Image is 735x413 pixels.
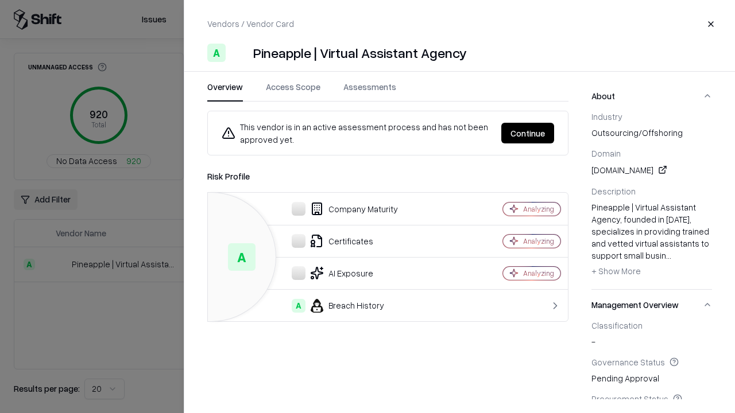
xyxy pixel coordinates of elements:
div: Governance Status [591,357,712,367]
div: Analyzing [523,204,554,214]
span: ... [666,250,671,260]
div: Risk Profile [207,169,568,183]
div: Pineapple | Virtual Assistant Agency [253,44,467,62]
button: About [591,81,712,111]
div: Analyzing [523,236,554,246]
button: Access Scope [266,81,320,102]
div: [DOMAIN_NAME] [591,163,712,177]
button: Continue [501,123,554,143]
img: Pineapple | Virtual Assistant Agency [230,44,249,62]
div: Pineapple | Virtual Assistant Agency, founded in [DATE], specializes in providing trained and vet... [591,201,712,280]
span: + Show More [591,266,641,276]
div: Breach History [217,299,463,313]
div: This vendor is in an active assessment process and has not been approved yet. [222,120,492,146]
div: A [292,299,305,313]
div: A [228,243,256,271]
div: Certificates [217,234,463,248]
div: Domain [591,148,712,158]
button: Overview [207,81,243,102]
span: outsourcing/offshoring [591,127,712,139]
div: Analyzing [523,268,554,278]
div: Description [591,186,712,196]
button: Management Overview [591,290,712,320]
div: Procurement Status [591,393,712,404]
div: Classification [591,320,712,330]
div: Pending Approval [591,357,712,384]
div: Industry [591,111,712,122]
div: Company Maturity [217,202,463,216]
div: A [207,44,226,62]
div: About [591,111,712,289]
div: AI Exposure [217,266,463,280]
p: Vendors / Vendor Card [207,18,294,30]
div: - [591,320,712,348]
button: Assessments [343,81,396,102]
button: + Show More [591,262,641,280]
